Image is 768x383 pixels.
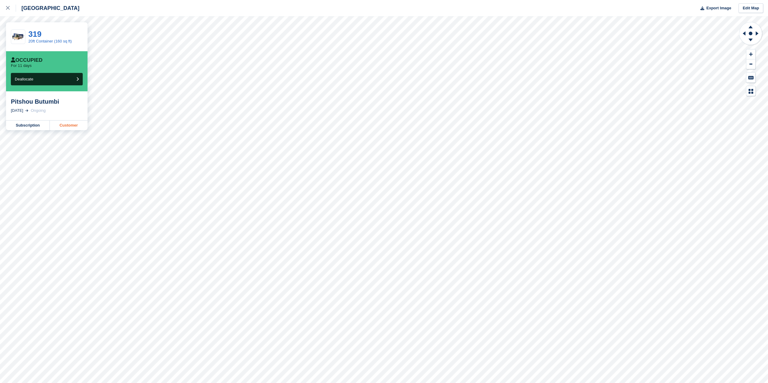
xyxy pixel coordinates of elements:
[746,59,755,69] button: Zoom Out
[25,109,28,112] img: arrow-right-light-icn-cde0832a797a2874e46488d9cf13f60e5c3a73dbe684e267c42b8395dfbc2abf.svg
[11,98,83,105] div: Pitshou Butumbi
[6,121,50,130] a: Subscription
[697,3,731,13] button: Export Image
[16,5,79,12] div: [GEOGRAPHIC_DATA]
[28,30,41,39] a: 319
[28,39,72,43] a: 20ft Container (160 sq ft)
[50,121,88,130] a: Customer
[15,77,33,81] span: Deallocate
[746,86,755,96] button: Map Legend
[11,32,25,42] img: 20-ft-container%20(7).jpg
[11,57,43,63] div: Occupied
[11,108,23,114] div: [DATE]
[738,3,763,13] a: Edit Map
[706,5,731,11] span: Export Image
[11,73,83,85] button: Deallocate
[746,49,755,59] button: Zoom In
[31,108,46,114] div: Ongoing
[746,73,755,83] button: Keyboard Shortcuts
[11,63,32,68] p: For 11 days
